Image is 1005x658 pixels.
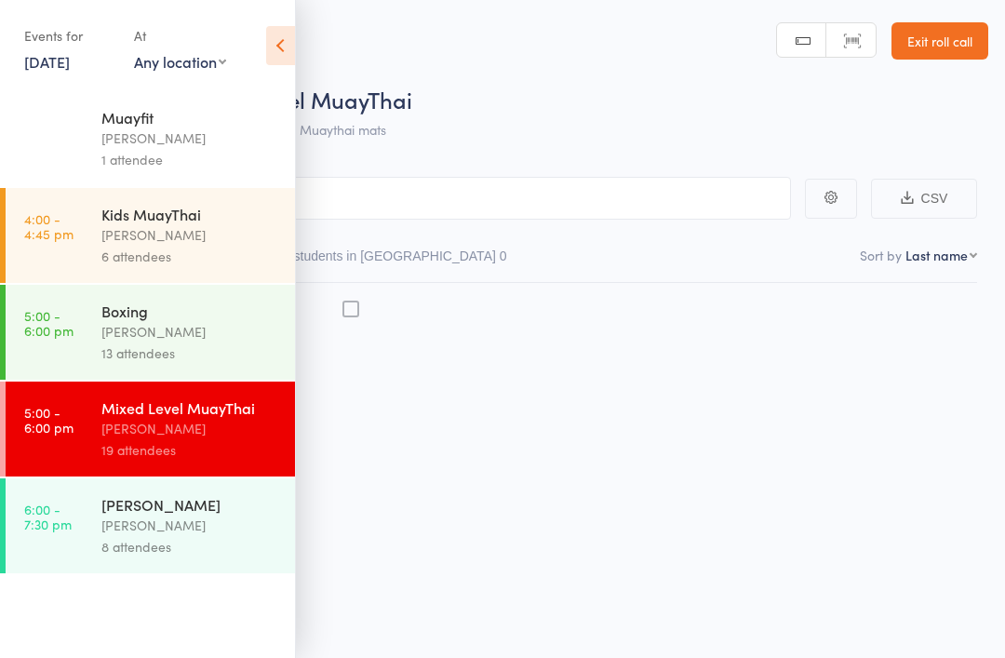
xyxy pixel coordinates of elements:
[891,22,988,60] a: Exit roll call
[24,502,72,531] time: 6:00 - 7:30 pm
[184,84,412,114] span: Mixed Level MuayThai
[6,478,295,573] a: 6:00 -7:30 pm[PERSON_NAME][PERSON_NAME]8 attendees
[101,342,279,364] div: 13 attendees
[871,179,977,219] button: CSV
[101,439,279,461] div: 19 attendees
[24,405,74,435] time: 5:00 - 6:00 pm
[24,51,70,72] a: [DATE]
[24,211,74,241] time: 4:00 - 4:45 pm
[134,51,226,72] div: Any location
[101,128,279,149] div: [PERSON_NAME]
[101,418,279,439] div: [PERSON_NAME]
[101,107,279,128] div: Muayfit
[101,321,279,342] div: [PERSON_NAME]
[28,177,791,220] input: Search by name
[860,246,902,264] label: Sort by
[134,20,226,51] div: At
[101,204,279,224] div: Kids MuayThai
[300,120,386,139] span: Muaythai mats
[101,515,279,536] div: [PERSON_NAME]
[101,224,279,246] div: [PERSON_NAME]
[101,246,279,267] div: 6 attendees
[24,114,73,144] time: 9:00 - 9:45 am
[6,91,295,186] a: 9:00 -9:45 amMuayfit[PERSON_NAME]1 attendee
[101,149,279,170] div: 1 attendee
[101,494,279,515] div: [PERSON_NAME]
[6,382,295,477] a: 5:00 -6:00 pmMixed Level MuayThai[PERSON_NAME]19 attendees
[24,20,115,51] div: Events for
[101,301,279,321] div: Boxing
[905,246,968,264] div: Last name
[24,308,74,338] time: 5:00 - 6:00 pm
[101,397,279,418] div: Mixed Level MuayThai
[6,188,295,283] a: 4:00 -4:45 pmKids MuayThai[PERSON_NAME]6 attendees
[101,536,279,557] div: 8 attendees
[500,248,507,263] div: 0
[6,285,295,380] a: 5:00 -6:00 pmBoxing[PERSON_NAME]13 attendees
[258,239,507,282] button: Other students in [GEOGRAPHIC_DATA]0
